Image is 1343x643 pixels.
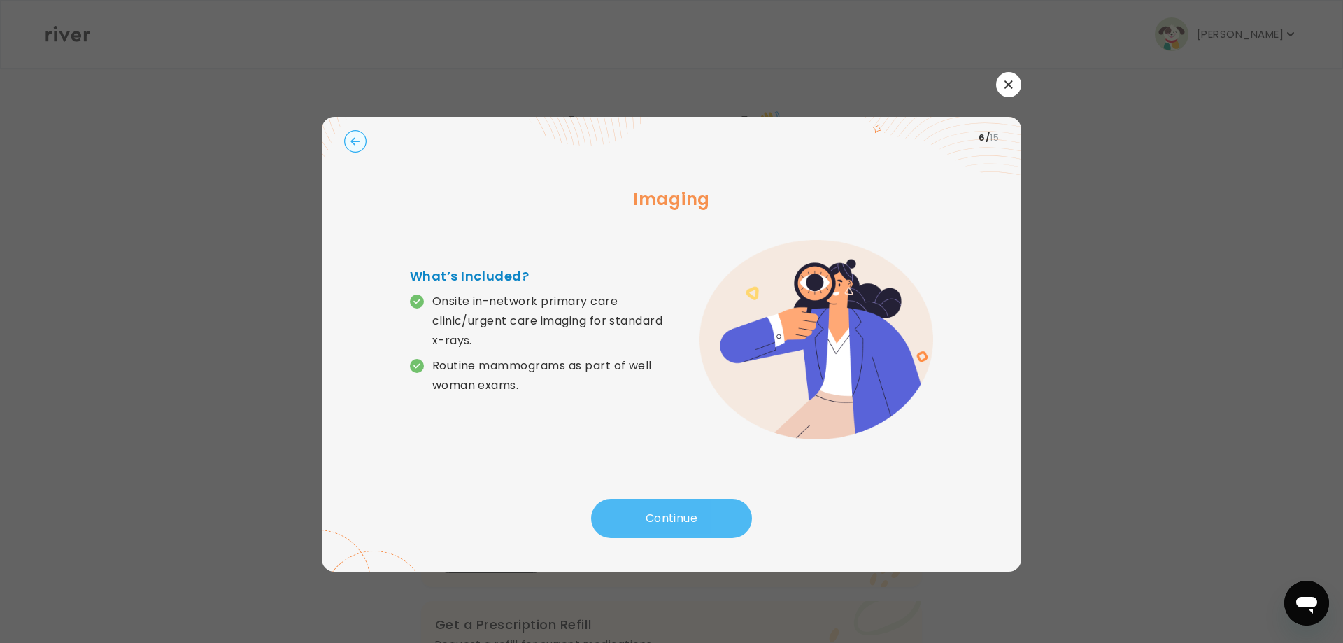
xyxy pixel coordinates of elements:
img: error graphic [699,240,933,440]
h3: Imaging [344,187,999,212]
p: Routine mammograms as part of well woman exams. [432,356,671,395]
iframe: Button to launch messaging window [1284,581,1329,626]
h4: What’s Included? [410,267,671,286]
button: Continue [591,499,752,538]
p: Onsite in-network primary care clinic/urgent care imaging for standard x-rays. [432,292,671,351]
